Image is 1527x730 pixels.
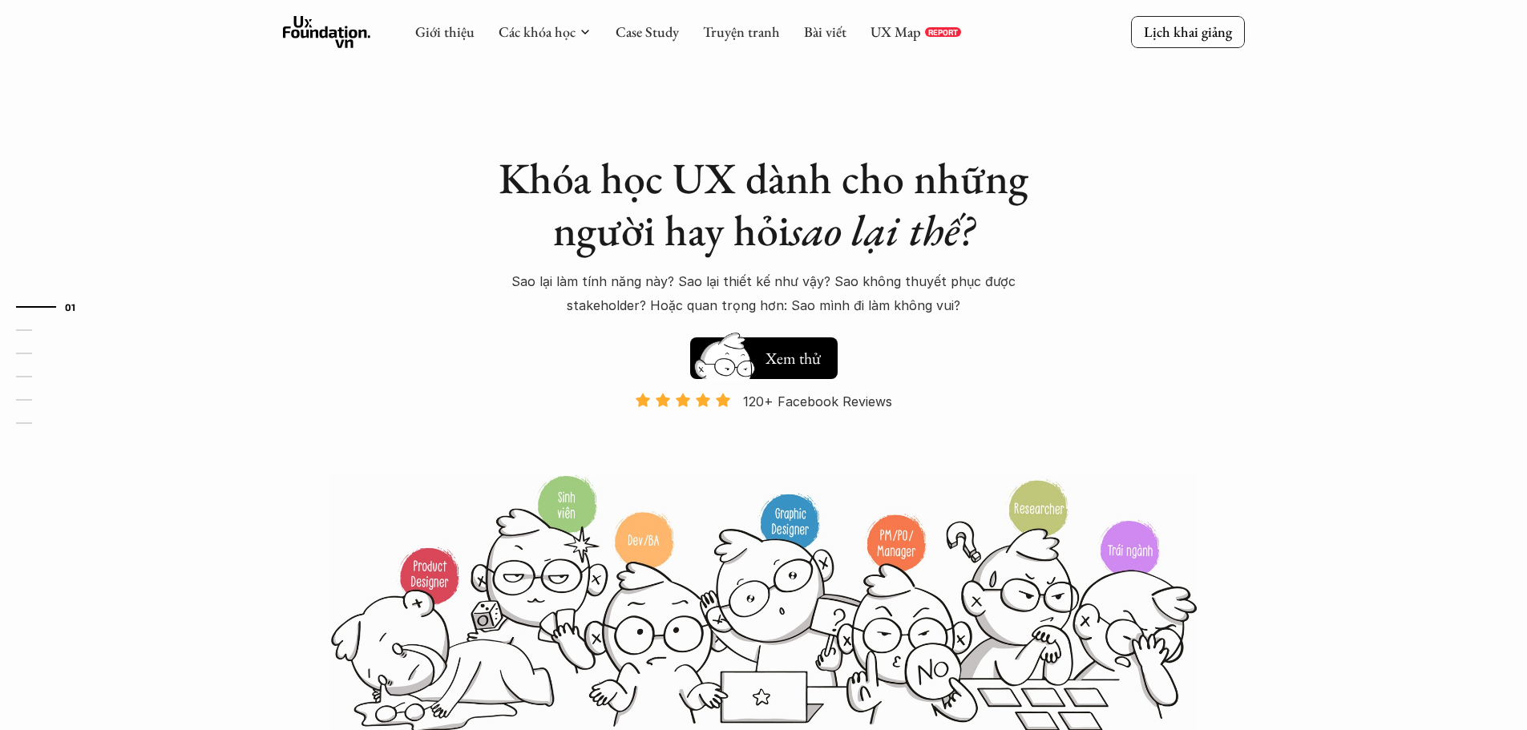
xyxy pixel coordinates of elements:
p: Sao lại làm tính năng này? Sao lại thiết kế như vậy? Sao không thuyết phục được stakeholder? Hoặc... [491,269,1036,318]
a: REPORT [925,27,961,37]
a: Giới thiệu [415,22,475,41]
p: REPORT [928,27,958,37]
p: Lịch khai giảng [1144,22,1232,41]
em: sao lại thế? [790,202,974,258]
a: Xem thử [690,329,838,379]
a: Lịch khai giảng [1131,16,1245,47]
strong: 01 [65,301,76,313]
a: Bài viết [804,22,846,41]
p: 120+ Facebook Reviews [743,389,892,413]
a: Các khóa học [499,22,576,41]
a: Case Study [616,22,679,41]
a: UX Map [871,22,921,41]
h1: Khóa học UX dành cho những người hay hỏi [483,152,1044,256]
a: Truyện tranh [703,22,780,41]
a: 01 [16,297,92,317]
a: 120+ Facebook Reviews [621,392,907,473]
h5: Xem thử [766,347,821,369]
